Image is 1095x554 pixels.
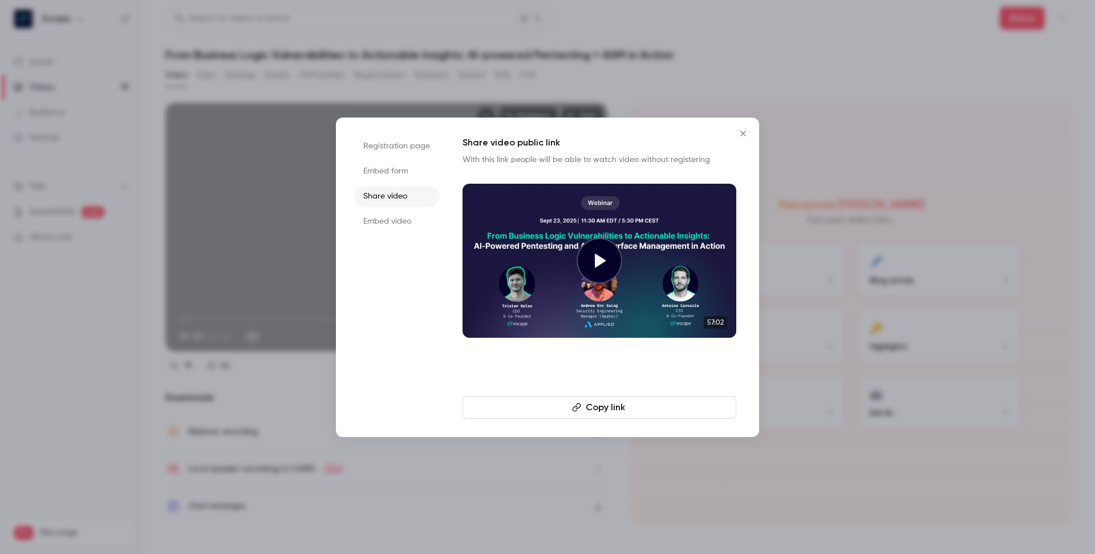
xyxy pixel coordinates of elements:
[354,186,440,207] li: Share video
[463,184,736,338] a: 57:02
[354,136,440,156] li: Registration page
[354,161,440,181] li: Embed form
[463,136,736,149] h1: Share video public link
[463,396,736,419] button: Copy link
[463,154,736,165] p: With this link people will be able to watch video without registering
[354,211,440,232] li: Embed video
[704,316,727,329] span: 57:02
[732,122,755,145] button: Close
